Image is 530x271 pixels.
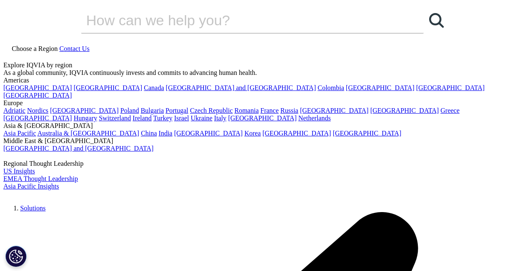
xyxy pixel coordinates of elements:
[318,84,344,91] a: Colombia
[144,84,164,91] a: Canada
[3,130,36,137] a: Asia Pacific
[346,84,414,91] a: [GEOGRAPHIC_DATA]
[429,13,444,28] svg: Search
[416,84,485,91] a: [GEOGRAPHIC_DATA]
[12,45,58,52] span: Choose a Region
[3,99,527,107] div: Europe
[191,114,213,122] a: Ukraine
[190,107,233,114] a: Czech Republic
[214,114,226,122] a: Italy
[20,205,45,212] a: Solutions
[3,77,527,84] div: Americas
[3,92,72,99] a: [GEOGRAPHIC_DATA]
[3,160,527,167] div: Regional Thought Leadership
[3,84,72,91] a: [GEOGRAPHIC_DATA]
[166,107,188,114] a: Portugal
[158,130,172,137] a: India
[280,107,298,114] a: Russia
[37,130,139,137] a: Australia & [GEOGRAPHIC_DATA]
[3,122,527,130] div: Asia & [GEOGRAPHIC_DATA]
[333,130,401,137] a: [GEOGRAPHIC_DATA]
[262,130,331,137] a: [GEOGRAPHIC_DATA]
[3,137,527,145] div: Middle East & [GEOGRAPHIC_DATA]
[3,183,59,190] a: Asia Pacific Insights
[5,246,26,267] button: Cookie 設定
[27,107,48,114] a: Nordics
[300,107,369,114] a: [GEOGRAPHIC_DATA]
[133,114,152,122] a: Ireland
[153,114,173,122] a: Turkey
[261,107,279,114] a: France
[50,107,119,114] a: [GEOGRAPHIC_DATA]
[174,130,243,137] a: [GEOGRAPHIC_DATA]
[99,114,131,122] a: Switzerland
[370,107,439,114] a: [GEOGRAPHIC_DATA]
[3,69,527,77] div: As a global community, IQVIA continuously invests and commits to advancing human health.
[235,107,259,114] a: Romania
[3,167,35,175] a: US Insights
[3,114,72,122] a: [GEOGRAPHIC_DATA]
[298,114,331,122] a: Netherlands
[59,45,90,52] a: Contact Us
[228,114,297,122] a: [GEOGRAPHIC_DATA]
[120,107,139,114] a: Poland
[174,114,189,122] a: Israel
[74,84,142,91] a: [GEOGRAPHIC_DATA]
[3,145,153,152] a: [GEOGRAPHIC_DATA] and [GEOGRAPHIC_DATA]
[424,8,449,33] a: Search
[166,84,316,91] a: [GEOGRAPHIC_DATA] and [GEOGRAPHIC_DATA]
[141,130,157,137] a: China
[74,114,97,122] a: Hungary
[141,107,164,114] a: Bulgaria
[81,8,400,33] input: Search
[3,107,25,114] a: Adriatic
[440,107,459,114] a: Greece
[3,61,527,69] div: Explore IQVIA by region
[244,130,261,137] a: Korea
[3,175,78,182] a: EMEA Thought Leadership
